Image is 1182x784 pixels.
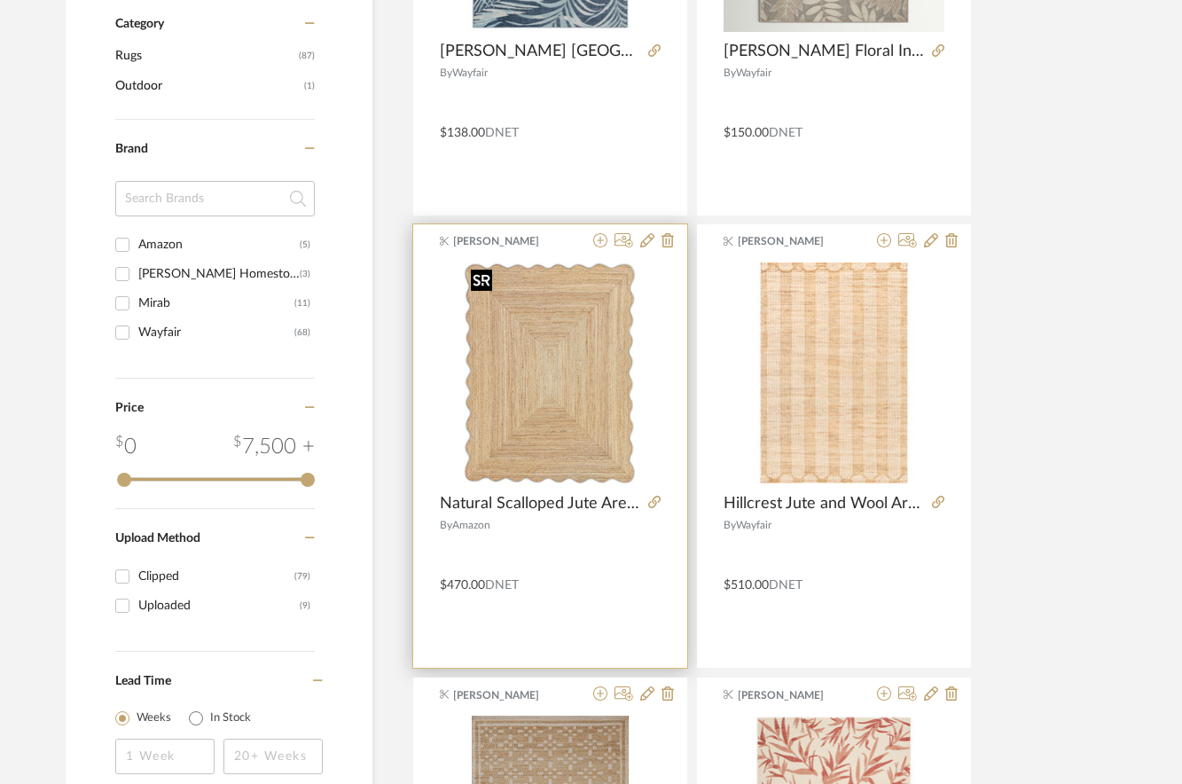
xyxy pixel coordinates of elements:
div: 0 [440,263,661,484]
span: By [440,67,452,78]
div: (11) [294,289,310,318]
div: Amazon [138,231,300,259]
img: Natural Scalloped Jute Area Rug 9'x12' [464,263,636,484]
span: (87) [299,42,315,70]
span: Lead Time [115,675,171,687]
span: $150.00 [724,127,769,139]
div: (79) [294,562,310,591]
span: Category [115,17,164,32]
div: Uploaded [138,592,300,620]
div: (5) [300,231,310,259]
span: By [724,67,736,78]
div: 0 [115,431,137,463]
div: (68) [294,318,310,347]
div: (9) [300,592,310,620]
span: Rugs [115,41,294,71]
input: 1 Week [115,739,215,774]
span: Amazon [452,520,490,530]
div: 0 [724,263,944,484]
span: $138.00 [440,127,485,139]
img: Hillcrest Jute and Wool Area Rug, Rectangle 8'6" x 11'6" Hillcrest Jute and Wool Area Rug, Rectan... [724,263,944,483]
span: Hillcrest Jute and Wool Area Rug, Rectangle 8'6" x 11'6" Hillcrest Jute and Wool Area Rug, Rectan... [724,494,925,514]
label: In Stock [210,710,251,727]
span: Natural Scalloped Jute Area Rug 9'x12' [440,494,641,514]
span: [PERSON_NAME] [453,687,565,703]
div: Clipped [138,562,294,591]
span: [PERSON_NAME] Floral Indoor/Outdoor Area Rug in Beige/Cream/Gray [724,42,925,61]
div: (3) [300,260,310,288]
span: By [724,520,736,530]
span: Brand [115,143,148,155]
span: Wayfair [736,520,771,530]
span: DNET [769,127,802,139]
span: DNET [769,579,802,592]
span: $510.00 [724,579,769,592]
input: Search Brands [115,181,315,216]
div: 7,500 + [233,431,315,463]
input: 20+ Weeks [223,739,323,774]
span: [PERSON_NAME] [GEOGRAPHIC_DATA] Coastal Indoor/Outdoor Area Rug, Blue/Navy [440,42,641,61]
span: Wayfair [736,67,771,78]
span: Wayfair [452,67,488,78]
div: Wayfair [138,318,294,347]
div: [PERSON_NAME] Homestore [138,260,300,288]
div: Mirab [138,289,294,318]
span: [PERSON_NAME] [738,233,849,249]
span: DNET [485,579,519,592]
span: Upload Method [115,532,200,545]
span: [PERSON_NAME] [453,233,565,249]
span: Price [115,402,144,414]
span: By [440,520,452,530]
span: [PERSON_NAME] [738,687,849,703]
span: $470.00 [440,579,485,592]
label: Weeks [137,710,171,727]
span: Outdoor [115,71,300,101]
span: (1) [304,72,315,100]
span: DNET [485,127,519,139]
